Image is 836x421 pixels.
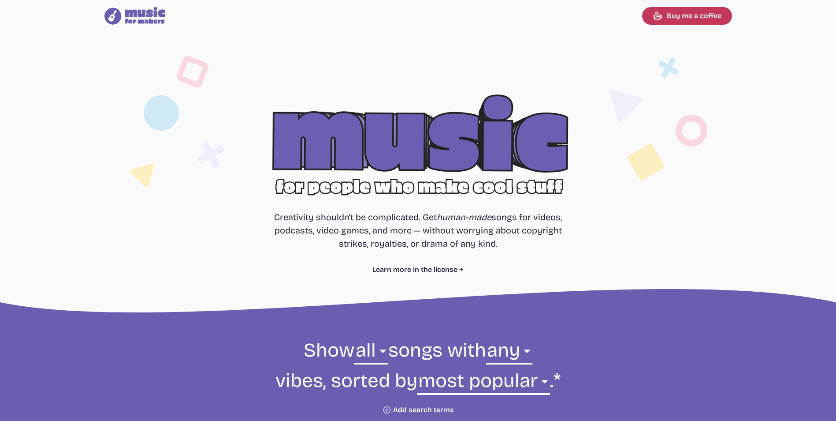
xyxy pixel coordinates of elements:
a: Buy me a coffee [642,7,732,25]
form: Show songs with vibes, sorted by . [178,338,658,414]
a: Learn more in the license [372,264,464,275]
select: sorting [417,368,550,398]
select: vibe [486,338,532,368]
i: human-made [437,212,491,222]
select: genre [354,338,388,368]
button: Add search terms [383,406,454,414]
p: Creativity shouldn't be complicated. Get songs for videos, podcasts, video games, and more — with... [274,210,562,250]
